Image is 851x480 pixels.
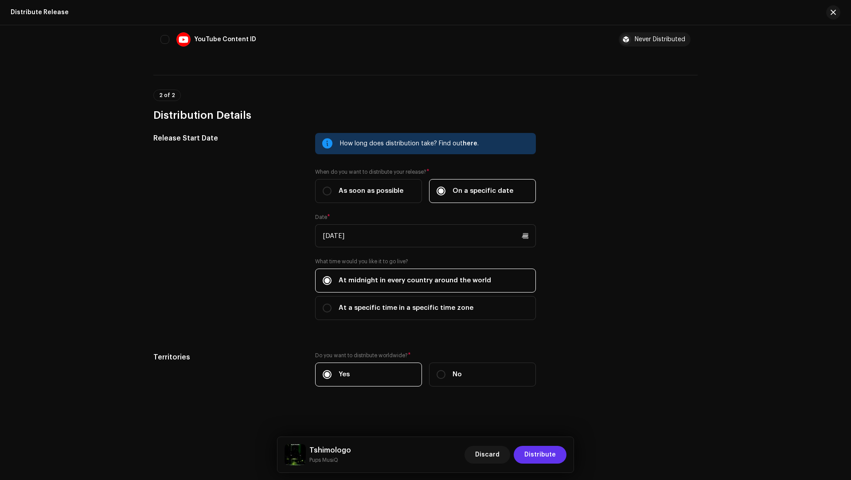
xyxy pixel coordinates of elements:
[339,186,403,196] span: As soon as possible
[453,370,462,379] span: No
[635,36,685,43] div: Never Distributed
[153,133,301,144] h5: Release Start Date
[315,352,536,359] label: Do you want to distribute worldwide?
[475,446,500,464] span: Discard
[315,258,536,265] label: What time would you like it to go live?
[285,444,306,465] img: 0889c955-8111-401a-aa53-25d2936b69d1
[514,446,566,464] button: Distribute
[463,140,477,147] span: here
[465,446,510,464] button: Discard
[11,9,69,16] div: Distribute Release
[340,138,529,149] div: How long does distribution take? Find out .
[194,36,256,43] div: YouTube Content ID
[159,93,175,98] span: 2 of 2
[453,186,513,196] span: On a specific date
[315,168,536,176] label: When do you want to distribute your release?
[309,445,351,456] h5: Tshimologo
[153,108,698,122] h3: Distribution Details
[153,352,301,363] h5: Territories
[524,446,556,464] span: Distribute
[315,224,536,247] input: Select Date
[309,456,351,464] small: Tshimologo
[315,214,330,221] label: Date
[339,303,473,313] span: At a specific time in a specific time zone
[339,276,491,285] span: At midnight in every country around the world
[339,370,350,379] span: Yes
